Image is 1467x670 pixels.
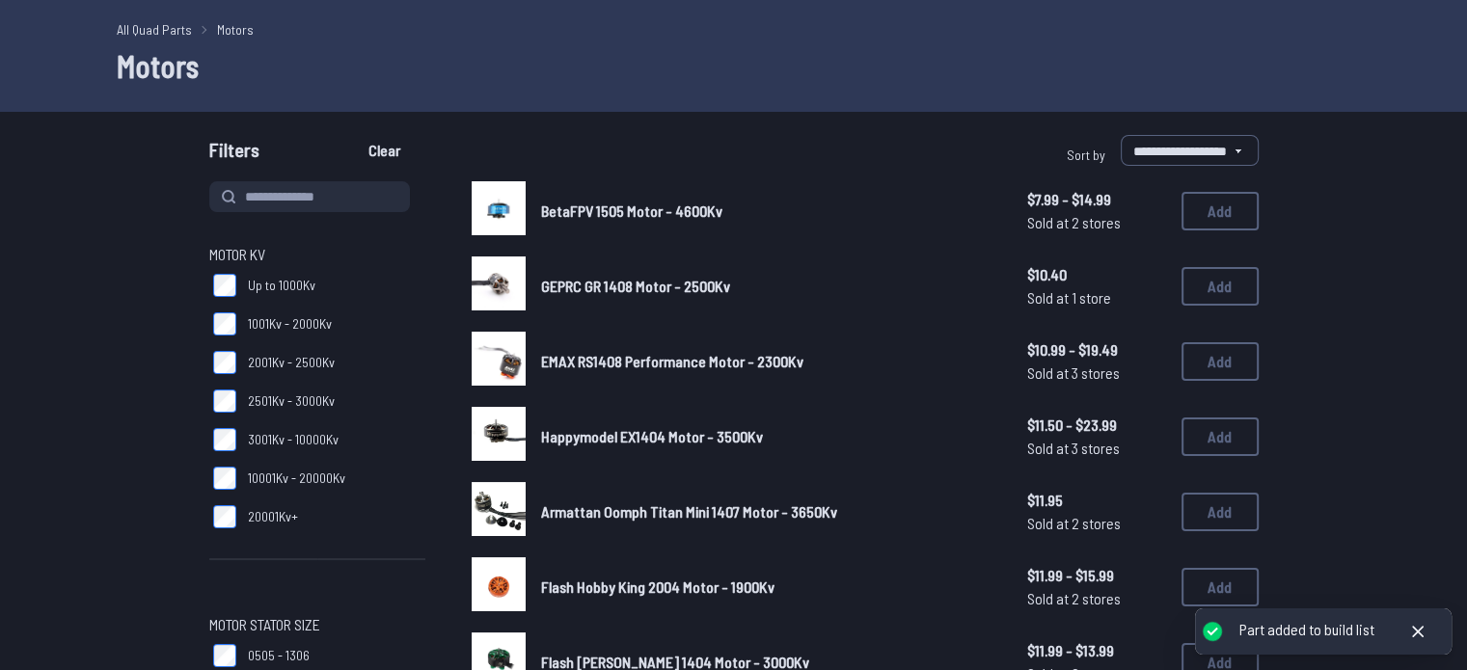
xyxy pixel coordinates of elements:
h1: Motors [117,42,1351,89]
a: image [472,482,526,542]
span: $10.40 [1027,263,1166,286]
input: 0505 - 1306 [213,644,236,667]
span: Sort by [1067,147,1105,163]
button: Add [1182,417,1259,456]
img: image [472,332,526,386]
a: image [472,557,526,617]
span: Up to 1000Kv [248,276,315,295]
a: Motors [217,19,254,40]
button: Add [1182,493,1259,531]
img: image [472,407,526,461]
div: Part added to build list [1239,620,1374,640]
span: Sold at 3 stores [1027,437,1166,460]
a: image [472,407,526,467]
button: Add [1182,342,1259,381]
input: 2001Kv - 2500Kv [213,351,236,374]
span: 1001Kv - 2000Kv [248,314,332,334]
span: Armattan Oomph Titan Mini 1407 Motor - 3650Kv [541,502,837,521]
img: image [472,256,526,310]
button: Add [1182,568,1259,606]
span: $11.95 [1027,489,1166,512]
a: EMAX RS1408 Performance Motor - 2300Kv [541,350,996,373]
button: Add [1182,192,1259,230]
a: GEPRC GR 1408 Motor - 2500Kv [541,275,996,298]
span: $11.99 - $15.99 [1027,564,1166,587]
span: Happymodel EX1404 Motor - 3500Kv [541,427,763,445]
span: $7.99 - $14.99 [1027,188,1166,211]
input: 3001Kv - 10000Kv [213,428,236,451]
span: Filters [209,135,259,174]
span: Sold at 1 store [1027,286,1166,309]
span: BetaFPV 1505 Motor - 4600Kv [541,201,722,220]
span: 2501Kv - 3000Kv [248,391,335,411]
input: 1001Kv - 2000Kv [213,312,236,335]
span: Sold at 2 stores [1027,587,1166,610]
span: Motor KV [209,243,265,266]
span: $11.50 - $23.99 [1027,414,1166,437]
span: 10001Kv - 20000Kv [248,469,345,488]
span: Flash Hobby King 2004 Motor - 1900Kv [541,577,774,596]
input: 2501Kv - 3000Kv [213,389,236,413]
a: image [472,181,526,241]
img: image [472,181,526,235]
span: $11.99 - $13.99 [1027,639,1166,662]
span: 2001Kv - 2500Kv [248,353,335,372]
input: 20001Kv+ [213,505,236,528]
img: image [472,482,526,536]
input: Up to 1000Kv [213,274,236,297]
a: Flash Hobby King 2004 Motor - 1900Kv [541,576,996,599]
a: image [472,256,526,316]
a: Armattan Oomph Titan Mini 1407 Motor - 3650Kv [541,500,996,523]
select: Sort by [1121,135,1259,166]
input: 10001Kv - 20000Kv [213,467,236,490]
span: Sold at 3 stores [1027,362,1166,385]
span: GEPRC GR 1408 Motor - 2500Kv [541,277,730,295]
a: BetaFPV 1505 Motor - 4600Kv [541,200,996,223]
span: 20001Kv+ [248,507,298,526]
button: Clear [352,135,417,166]
span: EMAX RS1408 Performance Motor - 2300Kv [541,352,803,370]
span: Motor Stator Size [209,613,320,636]
button: Add [1182,267,1259,306]
span: 0505 - 1306 [248,646,310,665]
span: Sold at 2 stores [1027,211,1166,234]
span: Sold at 2 stores [1027,512,1166,535]
a: All Quad Parts [117,19,192,40]
a: Happymodel EX1404 Motor - 3500Kv [541,425,996,448]
span: $10.99 - $19.49 [1027,338,1166,362]
img: image [472,557,526,611]
span: 3001Kv - 10000Kv [248,430,339,449]
a: image [472,332,526,391]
